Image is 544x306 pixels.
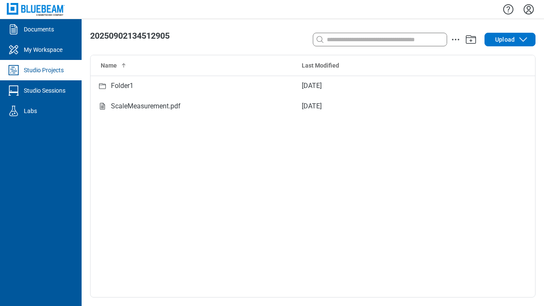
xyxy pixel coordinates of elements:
div: Studio Sessions [24,86,65,95]
svg: My Workspace [7,43,20,57]
svg: Labs [7,104,20,118]
svg: Studio Projects [7,63,20,77]
svg: Studio Sessions [7,84,20,97]
button: action-menu [450,34,461,45]
button: Upload [484,33,535,46]
button: Add [464,33,478,46]
div: My Workspace [24,45,62,54]
td: [DATE] [295,96,490,116]
td: [DATE] [295,76,490,96]
div: Labs [24,107,37,115]
span: Upload [495,35,515,44]
table: Studio items table [91,55,535,116]
div: Last Modified [302,61,484,70]
div: Name [101,61,288,70]
div: Documents [24,25,54,34]
div: ScaleMeasurement.pdf [111,101,181,112]
div: Studio Projects [24,66,64,74]
span: 20250902134512905 [90,31,170,41]
div: Folder1 [111,81,133,91]
svg: Documents [7,23,20,36]
button: Settings [522,2,535,17]
img: Bluebeam, Inc. [7,3,65,15]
